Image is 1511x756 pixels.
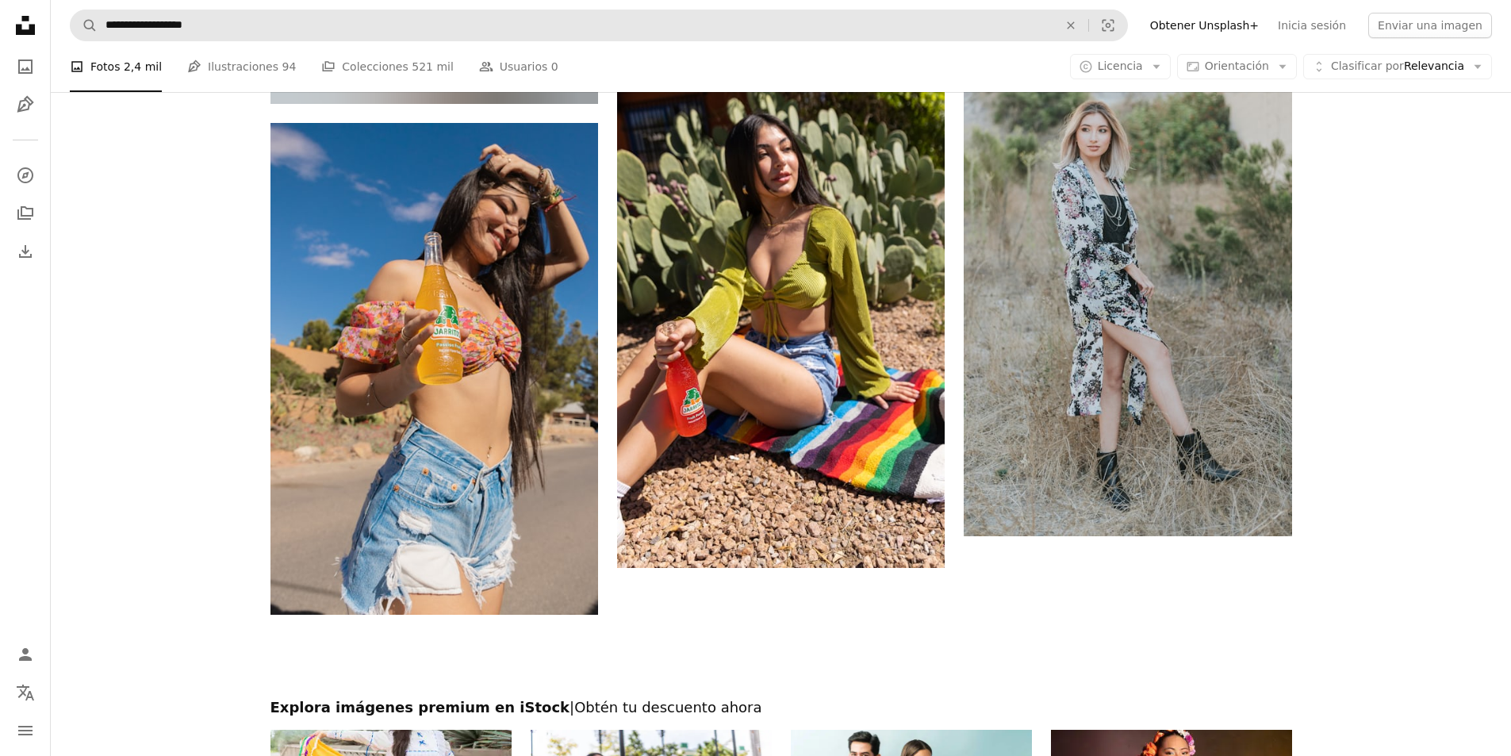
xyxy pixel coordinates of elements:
a: Explorar [10,159,41,191]
button: Buscar en Unsplash [71,10,98,40]
a: Usuarios 0 [479,41,558,92]
a: Mujer en vestido floral de manga larga en blanco y negro de pie en el campo de hierba marrón dura... [964,283,1291,297]
span: Orientación [1205,59,1269,72]
span: Licencia [1098,59,1143,72]
a: Una mujer sentada en el suelo con una botella de ketchup [617,315,945,329]
a: Inicia sesión [1268,13,1356,38]
a: Ilustraciones 94 [187,41,296,92]
button: Enviar una imagen [1368,13,1492,38]
form: Encuentra imágenes en todo el sitio [70,10,1128,41]
a: Fotos [10,51,41,83]
img: Una mujer en bikini sosteniendo una botella de jugo de naranja [270,123,598,615]
a: Ilustraciones [10,89,41,121]
span: 0 [551,58,558,75]
span: 521 mil [412,58,454,75]
span: Relevancia [1331,59,1464,75]
a: Historial de descargas [10,236,41,267]
button: Clasificar porRelevancia [1303,54,1492,79]
a: Una mujer en bikini sosteniendo una botella de jugo de naranja [270,361,598,375]
img: Mujer en vestido floral de manga larga en blanco y negro de pie en el campo de hierba marrón dura... [964,44,1291,536]
a: Iniciar sesión / Registrarse [10,639,41,670]
a: Colecciones 521 mil [321,41,454,92]
span: | Obtén tu descuento ahora [570,699,761,716]
img: Una mujer sentada en el suelo con una botella de ketchup [617,76,945,568]
span: Clasificar por [1331,59,1404,72]
button: Licencia [1070,54,1171,79]
button: Idioma [10,677,41,708]
a: Inicio — Unsplash [10,10,41,44]
h2: Explora imágenes premium en iStock [270,698,1292,717]
a: Colecciones [10,198,41,229]
button: Borrar [1053,10,1088,40]
button: Orientación [1177,54,1297,79]
button: Menú [10,715,41,746]
span: 94 [282,58,296,75]
a: Obtener Unsplash+ [1141,13,1268,38]
button: Búsqueda visual [1089,10,1127,40]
